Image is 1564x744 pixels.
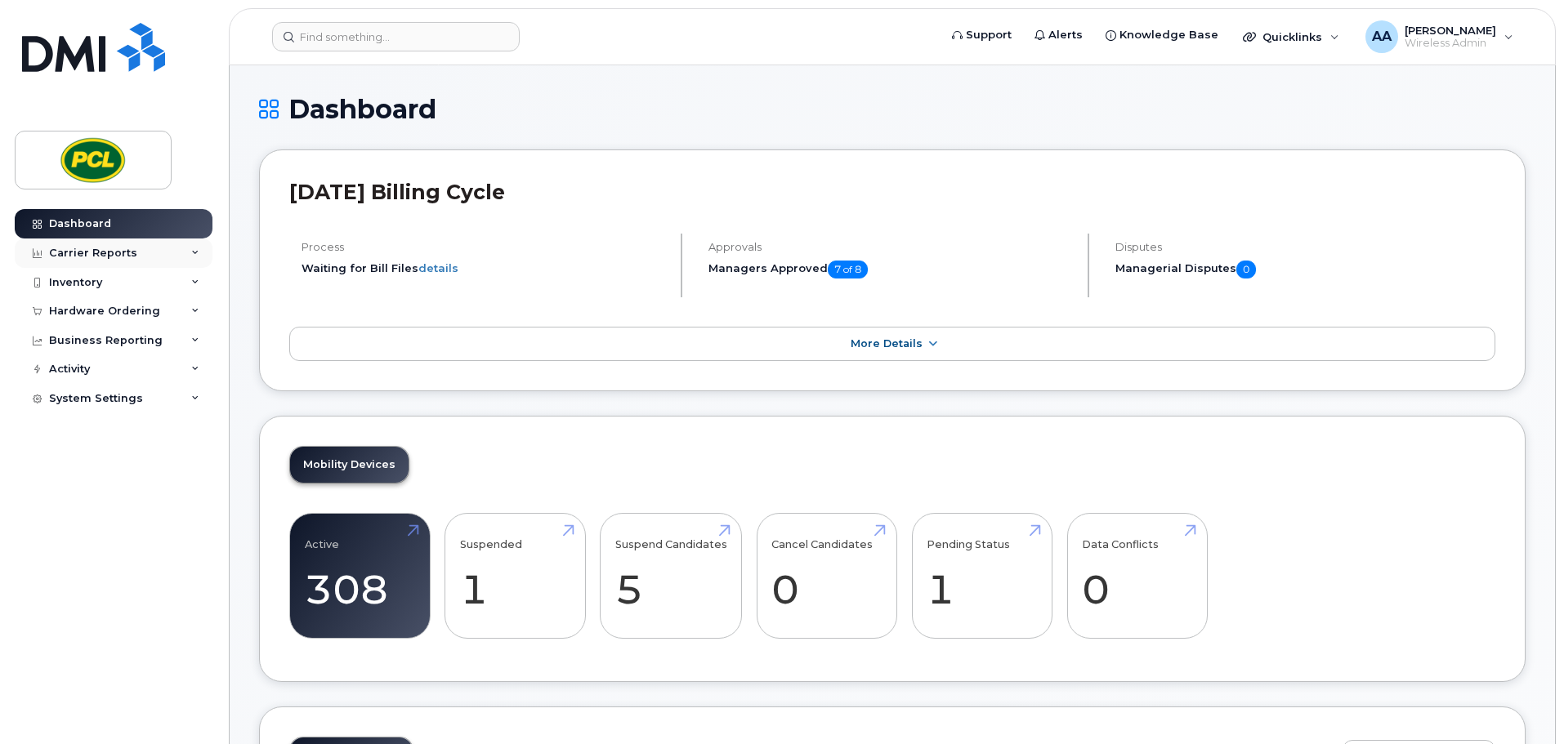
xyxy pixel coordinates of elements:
[927,522,1037,630] a: Pending Status 1
[1115,241,1495,253] h4: Disputes
[851,337,923,350] span: More Details
[305,522,415,630] a: Active 308
[828,261,868,278] span: 7 of 8
[1236,261,1256,278] span: 0
[708,241,1074,253] h4: Approvals
[290,447,409,483] a: Mobility Devices
[460,522,570,630] a: Suspended 1
[289,180,1495,204] h2: [DATE] Billing Cycle
[302,241,667,253] h4: Process
[418,261,458,274] a: details
[1082,522,1192,630] a: Data Conflicts 0
[615,522,727,630] a: Suspend Candidates 5
[302,261,667,276] li: Waiting for Bill Files
[708,261,1074,278] h5: Managers Approved
[771,522,882,630] a: Cancel Candidates 0
[1115,261,1495,278] h5: Managerial Disputes
[259,95,1526,123] h1: Dashboard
